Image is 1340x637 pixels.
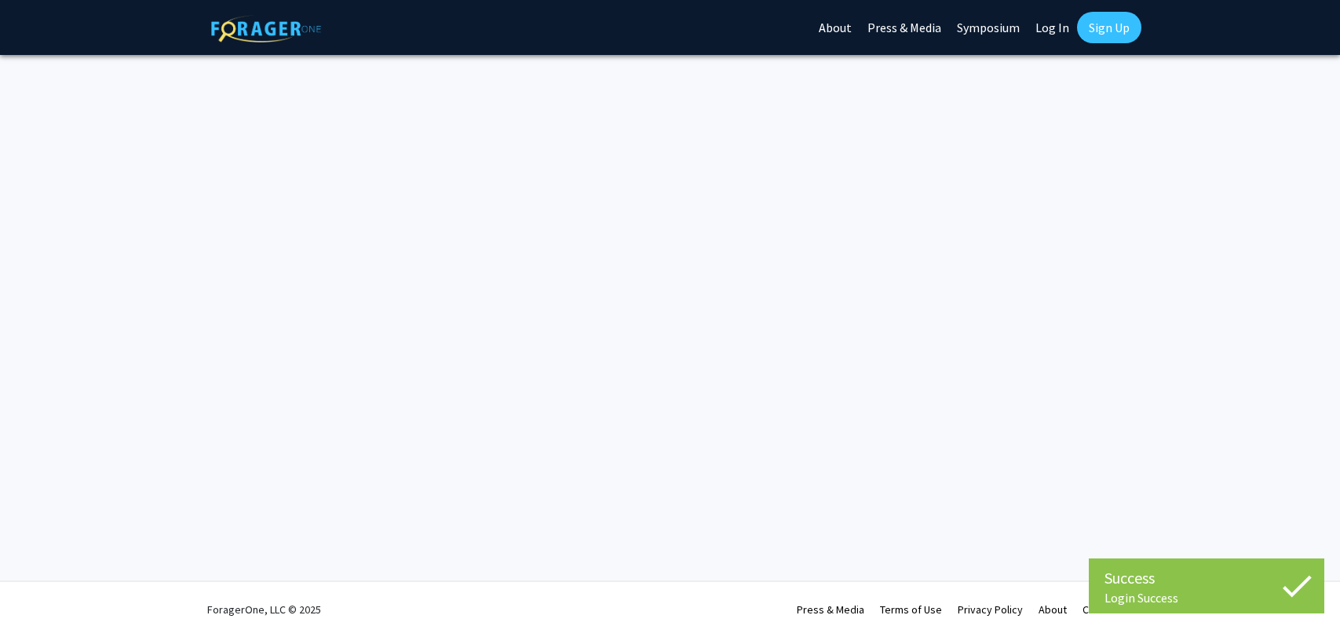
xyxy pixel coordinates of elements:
a: About [1039,602,1067,617]
div: ForagerOne, LLC © 2025 [207,582,321,637]
a: Privacy Policy [958,602,1023,617]
a: Press & Media [797,602,864,617]
a: Contact Us [1083,602,1134,617]
div: Success [1104,566,1309,590]
img: ForagerOne Logo [211,15,321,42]
a: Terms of Use [880,602,942,617]
a: Sign Up [1077,12,1141,43]
div: Login Success [1104,590,1309,606]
